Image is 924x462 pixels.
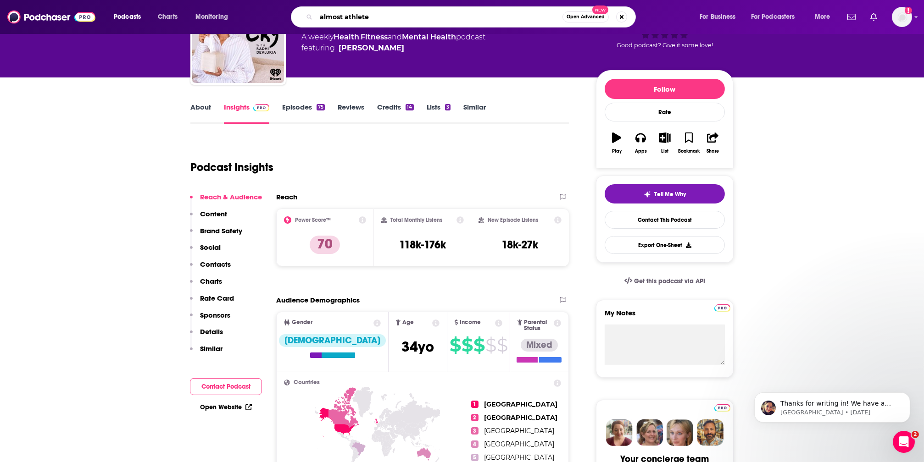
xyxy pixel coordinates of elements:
span: Good podcast? Give it some love! [617,42,713,49]
span: [GEOGRAPHIC_DATA] [484,427,554,435]
button: Similar [190,344,223,361]
span: $ [485,338,496,352]
span: 34 yo [401,338,434,356]
div: Bookmark [678,148,700,154]
button: Export One-Sheet [605,236,725,254]
img: Podchaser Pro [714,304,730,312]
div: Mixed [521,339,558,352]
button: Follow [605,79,725,99]
div: Apps [635,148,647,154]
p: Social [200,243,221,252]
img: Jules Profile [667,419,693,446]
img: Sydney Profile [606,419,633,446]
a: Open Website [200,403,252,411]
iframe: Intercom live chat [893,431,915,453]
button: Show profile menu [892,7,912,27]
span: featuring [301,43,485,54]
a: Reviews [338,103,364,124]
span: For Podcasters [751,11,795,23]
span: $ [462,338,473,352]
p: Sponsors [200,311,230,319]
a: Show notifications dropdown [867,9,881,25]
a: Pro website [714,403,730,412]
label: My Notes [605,308,725,324]
button: Sponsors [190,311,230,328]
span: and [388,33,402,41]
h2: Total Monthly Listens [390,217,442,223]
p: Reach & Audience [200,192,262,201]
span: 2 [471,414,479,421]
a: About [190,103,211,124]
div: 3 [445,104,451,110]
span: 3 [471,427,479,434]
div: Rate [605,103,725,121]
h2: Reach [276,192,297,201]
span: [GEOGRAPHIC_DATA] [484,400,557,408]
div: [DEMOGRAPHIC_DATA] [279,334,386,347]
button: Apps [629,126,652,159]
a: Episodes75 [282,103,325,124]
img: tell me why sparkle [644,191,651,198]
span: $ [497,338,507,352]
span: [GEOGRAPHIC_DATA] [484,413,557,422]
span: [GEOGRAPHIC_DATA] [484,453,554,462]
button: open menu [808,10,842,24]
div: Search podcasts, credits, & more... [300,6,645,27]
a: Similar [463,103,486,124]
span: Tell Me Why [655,191,686,198]
h3: 118k-176k [399,238,446,252]
a: InsightsPodchaser Pro [224,103,269,124]
button: Details [190,327,223,344]
span: More [815,11,830,23]
span: $ [473,338,484,352]
span: Podcasts [114,11,141,23]
span: Monitoring [195,11,228,23]
span: 2 [912,431,919,438]
p: Similar [200,344,223,353]
a: Fitness [361,33,388,41]
div: Play [612,148,622,154]
div: 14 [406,104,413,110]
a: Pro website [714,303,730,312]
span: Open Advanced [567,15,605,19]
h2: New Episode Listens [488,217,538,223]
p: Contacts [200,260,231,269]
p: Rate Card [200,294,234,302]
span: Gender [292,319,312,325]
span: , [359,33,361,41]
span: For Business [700,11,736,23]
h1: Podcast Insights [190,160,273,174]
a: Credits14 [377,103,413,124]
input: Search podcasts, credits, & more... [316,10,562,24]
button: tell me why sparkleTell Me Why [605,184,725,203]
button: Contact Podcast [190,378,262,395]
button: open menu [745,10,808,24]
div: 75 [317,104,325,110]
button: Contacts [190,260,231,277]
p: Charts [200,277,222,286]
button: List [653,126,677,159]
a: Get this podcast via API [617,270,712,292]
div: List [661,148,668,154]
button: Bookmark [677,126,701,159]
img: Podchaser Pro [714,404,730,412]
span: Age [402,319,414,325]
button: Content [190,209,227,226]
h3: 18k-27k [502,238,539,252]
p: Details [200,327,223,336]
p: Brand Safety [200,226,242,235]
button: open menu [189,10,240,24]
button: Reach & Audience [190,192,262,209]
button: Rate Card [190,294,234,311]
button: Social [190,243,221,260]
svg: Add a profile image [905,7,912,14]
button: Share [701,126,725,159]
span: 5 [471,454,479,461]
div: Share [707,148,719,154]
button: open menu [107,10,153,24]
div: A weekly podcast [301,32,485,54]
button: Play [605,126,629,159]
